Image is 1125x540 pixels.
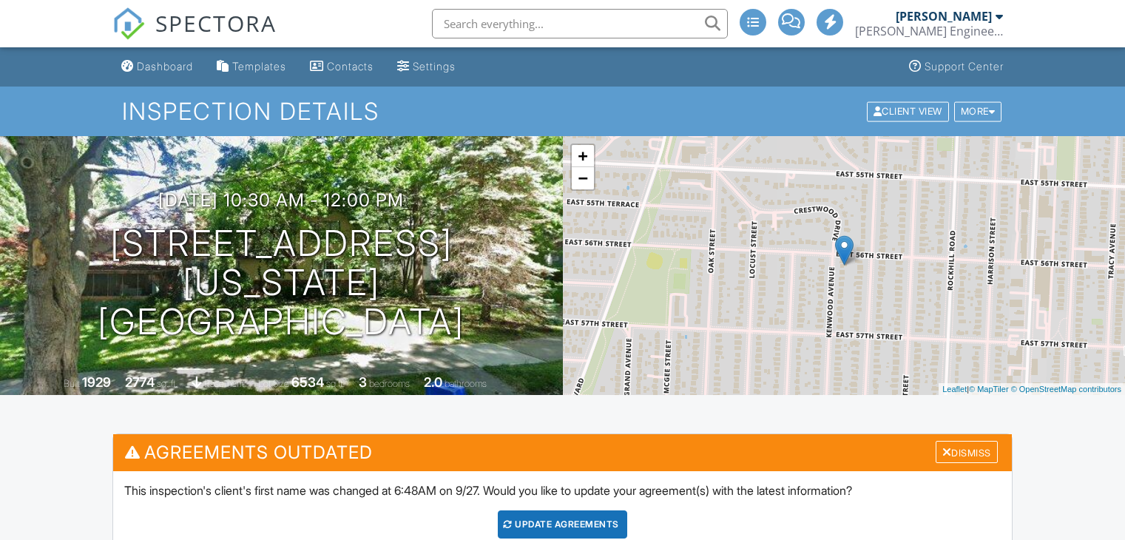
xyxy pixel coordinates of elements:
div: 2774 [125,374,155,390]
div: 6534 [291,374,324,390]
div: Client View [867,101,949,121]
a: © MapTiler [969,385,1009,394]
div: Support Center [925,60,1004,72]
a: Settings [391,53,462,81]
div: 1929 [82,374,111,390]
span: Lot Size [258,378,289,389]
div: Dashboard [137,60,193,72]
a: SPECTORA [112,20,277,51]
div: Schroeder Engineering, LLC [855,24,1003,38]
a: Support Center [903,53,1010,81]
a: Zoom in [572,145,594,167]
span: Built [64,378,80,389]
a: Client View [865,105,953,116]
div: Contacts [327,60,374,72]
h3: Agreements Outdated [113,434,1012,470]
span: bedrooms [369,378,410,389]
a: Templates [211,53,292,81]
div: Update Agreements [498,510,627,539]
img: The Best Home Inspection Software - Spectora [112,7,145,40]
a: Zoom out [572,167,594,189]
div: More [954,101,1002,121]
span: sq. ft. [157,378,178,389]
div: 2.0 [424,374,442,390]
h3: [DATE] 10:30 am - 12:00 pm [158,190,404,210]
a: Contacts [304,53,379,81]
div: Dismiss [936,441,998,464]
span: SPECTORA [155,7,277,38]
div: | [939,383,1125,396]
div: Templates [232,60,286,72]
div: [PERSON_NAME] [896,9,992,24]
span: sq.ft. [326,378,345,389]
a: Leaflet [942,385,967,394]
span: basement [204,378,244,389]
a: © OpenStreetMap contributors [1011,385,1121,394]
h1: Inspection Details [122,98,1003,124]
input: Search everything... [432,9,728,38]
div: 3 [359,374,367,390]
div: Settings [413,60,456,72]
span: bathrooms [445,378,487,389]
h1: [STREET_ADDRESS] [US_STATE][GEOGRAPHIC_DATA] [24,224,539,341]
a: Dashboard [115,53,199,81]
